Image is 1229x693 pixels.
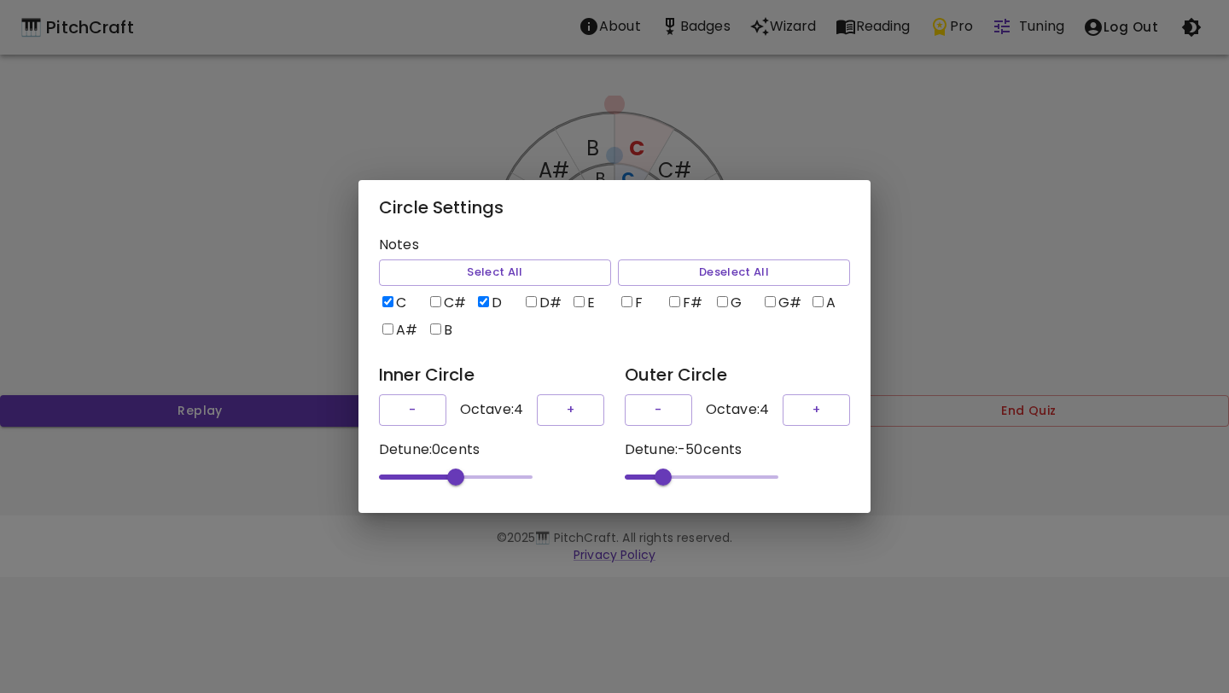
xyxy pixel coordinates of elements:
[574,296,585,307] input: E
[379,293,420,313] label: C
[430,296,441,307] input: C#
[430,323,441,335] input: B
[765,296,776,307] input: G#
[379,361,604,388] h6: Inner Circle
[717,296,728,307] input: G
[625,440,850,460] p: Detune: -50 cents
[809,293,850,313] label: A
[761,293,802,313] label: G#
[783,394,850,426] button: +
[427,293,468,313] label: C#
[666,293,707,313] label: F#
[706,399,769,420] p: Octave: 4
[522,293,563,313] label: D#
[714,293,754,313] label: G
[475,293,515,313] label: D
[379,320,420,341] label: A#
[625,361,850,388] h6: Outer Circle
[618,293,659,313] label: F
[621,296,632,307] input: F
[669,296,680,307] input: F#
[625,394,692,426] button: -
[379,259,611,286] button: Select All
[382,323,393,335] input: A#
[537,394,604,426] button: +
[813,296,824,307] input: A
[379,235,850,255] p: Notes
[427,320,468,341] label: B
[570,293,611,313] label: E
[379,440,604,460] p: Detune: 0 cents
[618,259,850,286] button: Deselect All
[460,399,523,420] p: Octave: 4
[382,296,393,307] input: C
[478,296,489,307] input: D
[379,394,446,426] button: -
[358,180,871,235] h2: Circle Settings
[526,296,537,307] input: D#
